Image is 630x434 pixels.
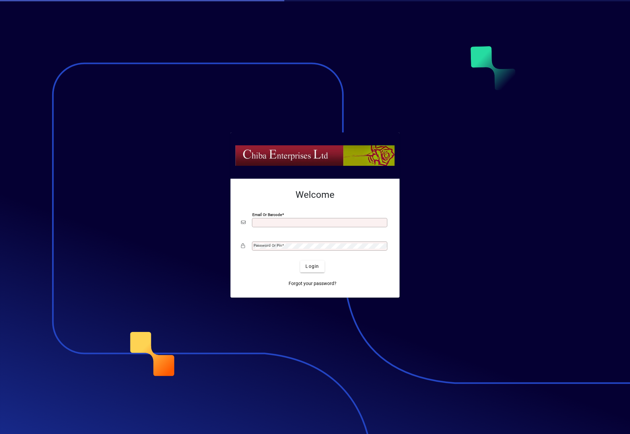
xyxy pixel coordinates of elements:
mat-label: Password or Pin [254,243,282,248]
a: Forgot your password? [286,278,339,290]
button: Login [300,261,324,272]
mat-label: Email or Barcode [252,212,282,217]
span: Login [305,263,319,270]
h2: Welcome [241,189,389,200]
span: Forgot your password? [289,280,336,287]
